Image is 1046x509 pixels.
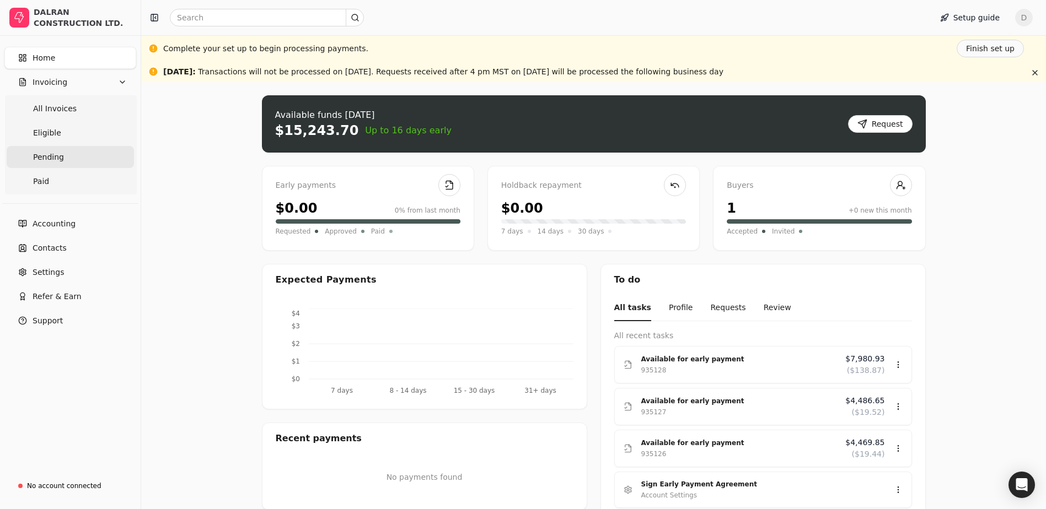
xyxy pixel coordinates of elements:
[849,205,912,215] div: +0 new this month
[727,198,736,218] div: 1
[291,340,299,348] tspan: $2
[163,43,368,55] div: Complete your set up to begin processing payments.
[845,353,884,365] span: $7,980.93
[276,198,318,218] div: $0.00
[33,315,63,327] span: Support
[727,226,758,237] span: Accepted
[331,387,353,394] tspan: 7 days
[710,295,745,321] button: Requests
[1009,472,1035,498] div: Open Intercom Messenger
[641,490,697,501] div: Account Settings
[34,7,131,29] div: DALRAN CONSTRUCTION LTD.
[33,218,76,230] span: Accounting
[641,354,837,365] div: Available for early payment
[170,9,364,26] input: Search
[578,226,604,237] span: 30 days
[4,285,136,307] button: Refer & Earn
[931,9,1009,26] button: Setup guide
[262,423,587,454] div: Recent payments
[538,226,564,237] span: 14 days
[453,387,495,394] tspan: 15 - 30 days
[291,322,299,330] tspan: $3
[389,387,426,394] tspan: 8 - 14 days
[641,437,837,448] div: Available for early payment
[852,407,885,418] span: ($19.52)
[7,98,134,120] a: All Invoices
[33,242,67,254] span: Contacts
[275,122,359,139] div: $15,243.70
[33,103,77,115] span: All Invoices
[291,375,299,383] tspan: $0
[7,122,134,144] a: Eligible
[276,273,377,286] div: Expected Payments
[524,387,556,394] tspan: 31+ days
[614,295,651,321] button: All tasks
[33,267,64,278] span: Settings
[852,448,885,460] span: ($19.44)
[33,291,82,302] span: Refer & Earn
[276,226,311,237] span: Requested
[1015,9,1033,26] button: D
[275,109,452,122] div: Available funds [DATE]
[4,310,136,332] button: Support
[4,261,136,283] a: Settings
[501,180,686,192] div: Holdback repayment
[845,437,884,448] span: $4,469.85
[276,180,460,192] div: Early payments
[641,365,667,376] div: 935128
[601,264,925,295] div: To do
[4,237,136,259] a: Contacts
[33,77,67,88] span: Invoicing
[614,330,912,342] div: All recent tasks
[7,146,134,168] a: Pending
[845,395,884,407] span: $4,486.65
[641,479,876,490] div: Sign Early Payment Agreement
[4,213,136,235] a: Accounting
[365,124,452,137] span: Up to 16 days early
[27,481,101,491] div: No account connected
[641,396,837,407] div: Available for early payment
[669,295,693,321] button: Profile
[395,205,460,215] div: 0% from last month
[764,295,791,321] button: Review
[325,226,357,237] span: Approved
[371,226,385,237] span: Paid
[33,176,49,187] span: Paid
[727,180,911,192] div: Buyers
[163,67,196,76] span: [DATE] :
[33,127,61,139] span: Eligible
[4,47,136,69] a: Home
[501,226,523,237] span: 7 days
[641,448,667,459] div: 935126
[4,476,136,496] a: No account connected
[641,407,667,418] div: 935127
[501,198,543,218] div: $0.00
[33,52,55,64] span: Home
[847,365,885,376] span: ($138.87)
[957,40,1024,57] button: Finish set up
[4,71,136,93] button: Invoicing
[7,170,134,192] a: Paid
[772,226,795,237] span: Invited
[291,358,299,365] tspan: $1
[276,472,573,483] p: No payments found
[291,310,299,317] tspan: $4
[33,151,64,163] span: Pending
[848,115,913,133] button: Request
[163,66,723,78] div: Transactions will not be processed on [DATE]. Requests received after 4 pm MST on [DATE] will be ...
